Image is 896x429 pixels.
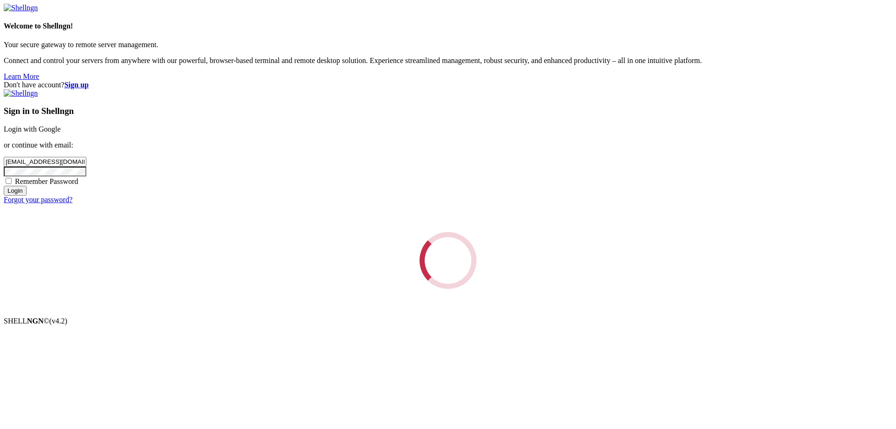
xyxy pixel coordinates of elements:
input: Remember Password [6,178,12,184]
input: Email address [4,157,86,167]
span: SHELL © [4,317,67,325]
a: Forgot your password? [4,196,72,204]
img: Shellngn [4,4,38,12]
div: Loading... [415,227,482,294]
span: Remember Password [15,177,78,185]
a: Login with Google [4,125,61,133]
h3: Sign in to Shellngn [4,106,892,116]
p: Your secure gateway to remote server management. [4,41,892,49]
b: NGN [27,317,44,325]
p: or continue with email: [4,141,892,149]
a: Sign up [64,81,89,89]
p: Connect and control your servers from anywhere with our powerful, browser-based terminal and remo... [4,56,892,65]
span: 4.2.0 [49,317,68,325]
img: Shellngn [4,89,38,98]
input: Login [4,186,27,196]
h4: Welcome to Shellngn! [4,22,892,30]
a: Learn More [4,72,39,80]
div: Don't have account? [4,81,892,89]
